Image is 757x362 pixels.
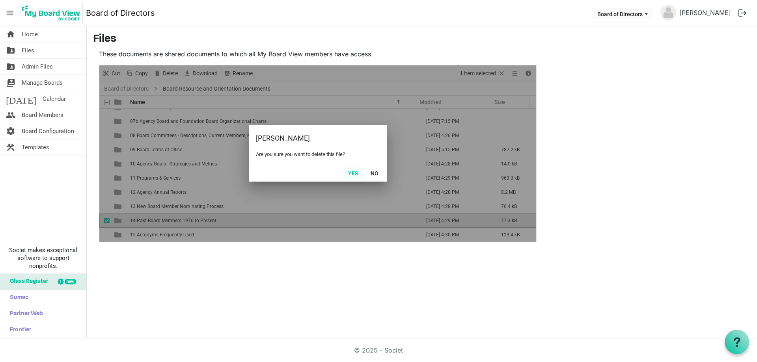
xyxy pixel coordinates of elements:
div: Are you sure you want to delete this file? [256,151,380,157]
span: Files [22,43,34,58]
span: home [6,26,15,42]
span: settings [6,123,15,139]
span: construction [6,139,15,155]
span: menu [2,6,17,20]
span: Partner Web [6,306,43,322]
span: [DATE] [6,91,36,107]
span: folder_shared [6,43,15,58]
span: folder_shared [6,59,15,74]
span: Frontier [6,322,31,338]
span: Societ makes exceptional software to support nonprofits. [4,246,83,270]
button: Yes [343,167,363,178]
button: logout [734,5,751,21]
span: switch_account [6,75,15,91]
span: people [6,107,15,123]
div: new [65,279,76,284]
div: [PERSON_NAME] [256,132,355,144]
button: Board of Directors dropdownbutton [592,8,653,19]
span: Manage Boards [22,75,63,91]
a: © 2025 - Societ [354,346,403,354]
span: Calendar [43,91,66,107]
span: Home [22,26,38,42]
span: Board Members [22,107,63,123]
span: Templates [22,139,49,155]
p: These documents are shared documents to which all My Board View members have access. [99,49,537,59]
img: no-profile-picture.svg [660,5,676,20]
a: My Board View Logo [19,3,86,23]
h3: Files [93,33,751,46]
a: Board of Directors [86,5,155,21]
a: [PERSON_NAME] [676,5,734,20]
button: No [365,167,384,178]
span: Sumac [6,290,28,306]
img: My Board View Logo [19,3,83,23]
span: Admin Files [22,59,53,74]
span: Board Configuration [22,123,74,139]
span: Glass Register [6,274,48,290]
